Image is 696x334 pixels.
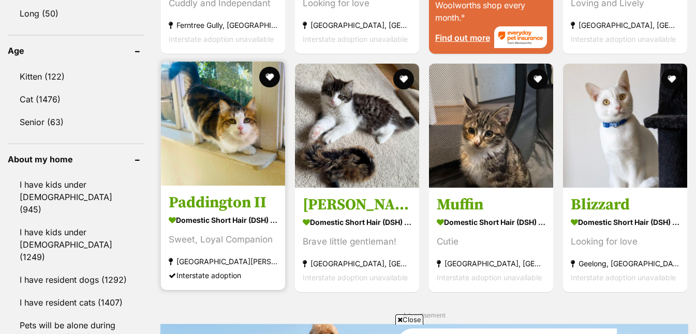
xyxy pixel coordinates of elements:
a: Blizzard Domestic Short Hair (DSH) Cat Looking for love Geelong, [GEOGRAPHIC_DATA] Interstate ado... [563,188,687,293]
button: favourite [393,69,414,89]
strong: [GEOGRAPHIC_DATA], [GEOGRAPHIC_DATA] [303,257,411,271]
div: Looking for love [571,235,679,249]
a: Kitten (122) [8,66,144,87]
span: Advertisement [403,311,446,319]
div: Cutie [437,235,545,249]
button: favourite [259,67,280,87]
strong: Geelong, [GEOGRAPHIC_DATA] [571,257,679,271]
button: favourite [527,69,548,89]
h3: [PERSON_NAME] [303,195,411,215]
span: Interstate adoption unavailable [303,274,408,282]
span: Interstate adoption unavailable [571,35,676,43]
span: Interstate adoption unavailable [437,274,542,282]
img: Blizzard - Domestic Short Hair (DSH) Cat [563,64,687,188]
button: favourite [661,69,682,89]
a: Cat (1476) [8,88,144,110]
strong: [GEOGRAPHIC_DATA], [GEOGRAPHIC_DATA] [303,18,411,32]
a: Senior (63) [8,111,144,133]
h3: Blizzard [571,195,679,215]
strong: Ferntree Gully, [GEOGRAPHIC_DATA] [169,18,277,32]
a: Paddington II Domestic Short Hair (DSH) Cat Sweet, Loyal Companion [GEOGRAPHIC_DATA][PERSON_NAME]... [161,186,285,291]
a: I have resident cats (1407) [8,292,144,313]
strong: [GEOGRAPHIC_DATA], [GEOGRAPHIC_DATA] [437,257,545,271]
a: I have resident dogs (1292) [8,269,144,291]
h3: Paddington II [169,193,277,213]
strong: [GEOGRAPHIC_DATA], [GEOGRAPHIC_DATA] [571,18,679,32]
header: About my home [8,155,144,164]
strong: Domestic Short Hair (DSH) Cat [303,215,411,230]
a: I have kids under [DEMOGRAPHIC_DATA] (945) [8,174,144,220]
strong: Domestic Short Hair (DSH) Cat [571,215,679,230]
img: Paddington II - Domestic Short Hair (DSH) Cat [161,62,285,186]
div: Interstate adoption [169,269,277,283]
header: Age [8,46,144,55]
strong: Domestic Short Hair (DSH) Cat [169,213,277,228]
strong: Domestic Short Hair (DSH) Cat [437,215,545,230]
div: Brave little gentleman! [303,235,411,249]
div: Sweet, Loyal Companion [169,233,277,247]
img: Muffin - Domestic Short Hair (DSH) Cat [429,64,553,188]
span: Interstate adoption unavailable [303,35,408,43]
span: Close [395,314,423,325]
span: Interstate adoption unavailable [169,35,274,43]
h3: Muffin [437,195,545,215]
img: Mimi - Domestic Short Hair (DSH) Cat [295,64,419,188]
a: Muffin Domestic Short Hair (DSH) Cat Cutie [GEOGRAPHIC_DATA], [GEOGRAPHIC_DATA] Interstate adopti... [429,188,553,293]
span: Interstate adoption unavailable [571,274,676,282]
a: Long (50) [8,3,144,24]
a: I have kids under [DEMOGRAPHIC_DATA] (1249) [8,221,144,268]
a: [PERSON_NAME] Domestic Short Hair (DSH) Cat Brave little gentleman! [GEOGRAPHIC_DATA], [GEOGRAPHI... [295,188,419,293]
strong: [GEOGRAPHIC_DATA][PERSON_NAME][GEOGRAPHIC_DATA] [169,255,277,269]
